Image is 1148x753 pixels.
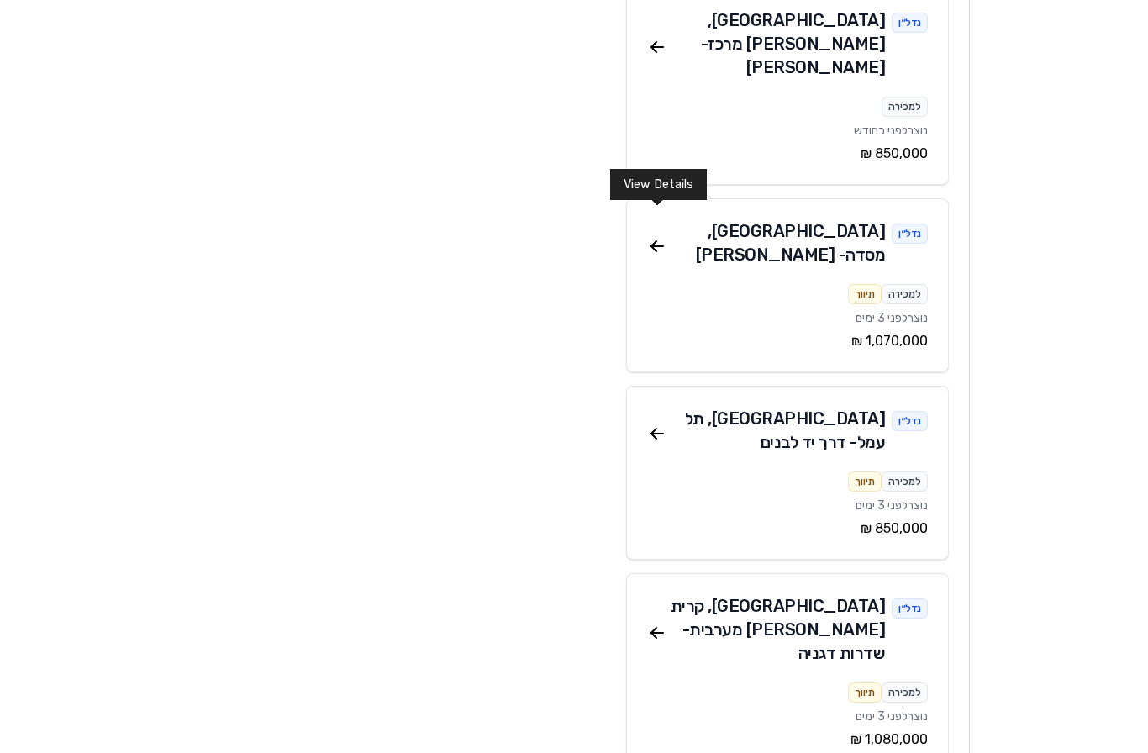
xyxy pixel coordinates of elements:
span: נוצר לפני 3 ימים [856,709,928,724]
div: נדל״ן [892,411,928,431]
span: נוצר לפני 3 ימים [856,498,928,513]
div: ‏1,070,000 ‏₪ [647,331,928,351]
div: למכירה [882,471,928,492]
span: נוצר לפני כחודש [854,124,928,138]
div: למכירה [882,97,928,117]
div: תיווך [848,284,882,304]
div: נדל״ן [892,224,928,244]
div: נדל״ן [892,13,928,33]
div: למכירה [882,682,928,703]
div: נדל״ן [892,598,928,619]
div: ‏850,000 ‏₪ [647,519,928,539]
div: [GEOGRAPHIC_DATA] , מסדה - [PERSON_NAME] [667,219,886,266]
div: תיווך [848,682,882,703]
div: תיווך [848,471,882,492]
div: [GEOGRAPHIC_DATA] , תל עמל - דרך יד לבנים [667,407,886,454]
span: נוצר לפני 3 ימים [856,311,928,325]
div: [GEOGRAPHIC_DATA] , [PERSON_NAME] מרכז - [PERSON_NAME] [667,8,886,79]
div: ‏850,000 ‏₪ [647,144,928,164]
div: [GEOGRAPHIC_DATA] , קרית [PERSON_NAME] מערבית - שדרות דגניה [667,594,886,665]
div: ‏1,080,000 ‏₪ [647,729,928,750]
div: למכירה [882,284,928,304]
